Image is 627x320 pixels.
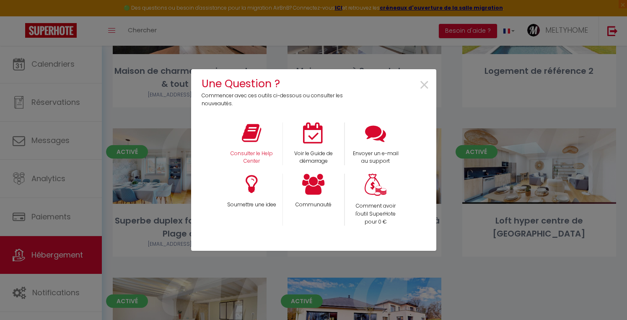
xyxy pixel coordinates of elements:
iframe: Chat [591,282,621,314]
p: Soumettre une idee [226,201,277,209]
button: Close [419,76,430,95]
button: Ouvrir le widget de chat LiveChat [7,3,32,29]
p: Commencer avec ces outils ci-dessous ou consulter les nouveautés. [202,92,349,108]
h4: Une Question ? [202,75,349,92]
p: Consulter le Help Center [226,150,277,166]
p: Communauté [288,201,339,209]
p: Comment avoir l'outil SuperHote pour 0 € [350,202,401,226]
p: Voir le Guide de démarrage [288,150,339,166]
img: Money bag [365,174,386,196]
span: × [419,72,430,99]
p: Envoyer un e-mail au support [350,150,401,166]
